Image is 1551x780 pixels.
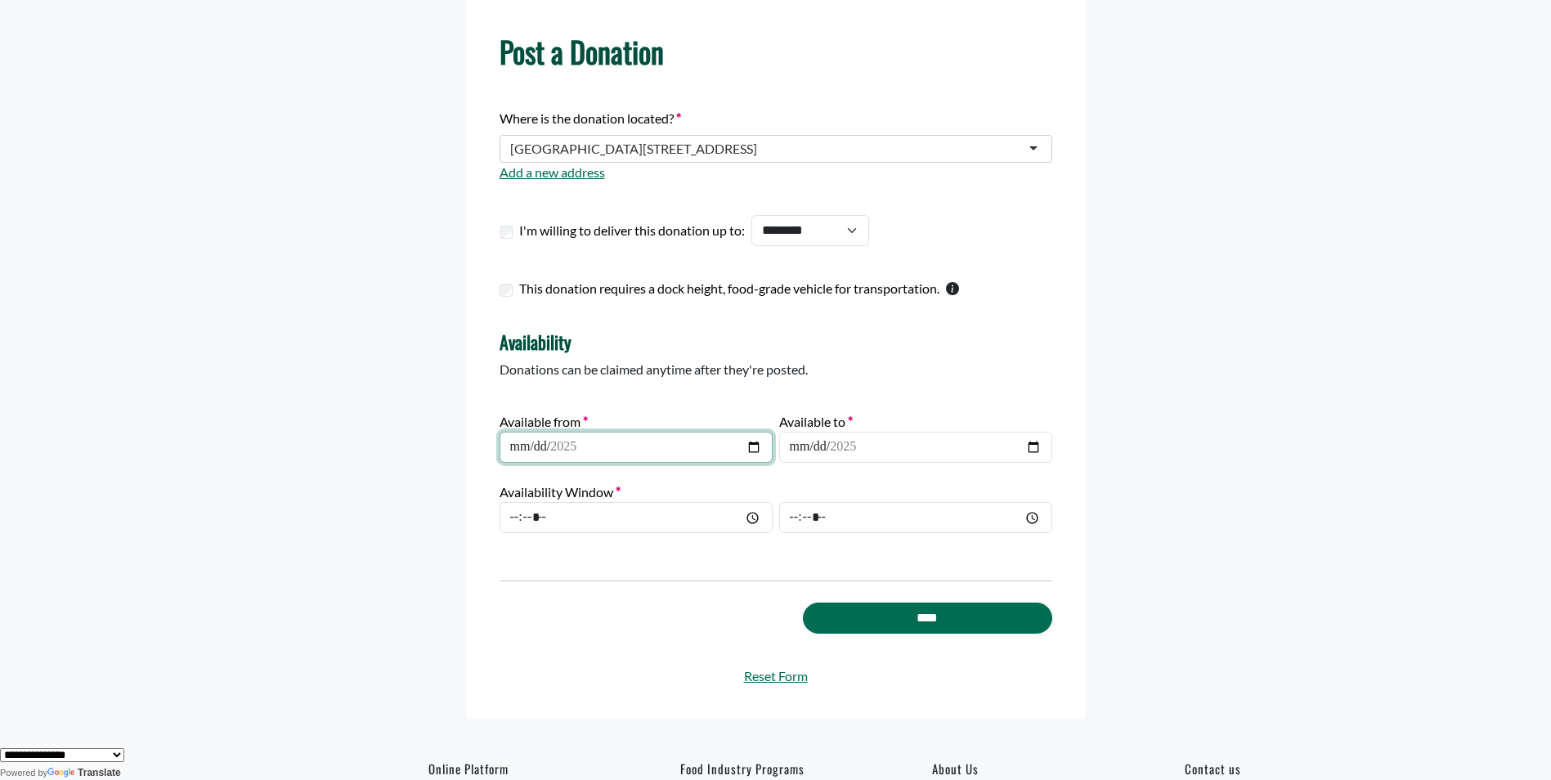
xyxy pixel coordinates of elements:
p: Donations can be claimed anytime after they're posted. [500,360,1052,379]
label: Where is the donation located? [500,109,681,128]
label: Availability Window [500,482,621,502]
label: Available to [779,412,853,432]
a: Add a new address [500,164,605,180]
label: Available from [500,412,588,432]
label: I'm willing to deliver this donation up to: [519,221,745,240]
h4: Availability [500,331,1052,352]
h1: Post a Donation [500,34,1052,69]
a: Reset Form [500,666,1052,686]
svg: This checkbox should only be used by warehouses donating more than one pallet of product. [946,282,959,295]
label: This donation requires a dock height, food-grade vehicle for transportation. [519,279,939,298]
div: [GEOGRAPHIC_DATA][STREET_ADDRESS] [510,141,757,157]
a: Translate [47,767,121,778]
img: Google Translate [47,768,78,779]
